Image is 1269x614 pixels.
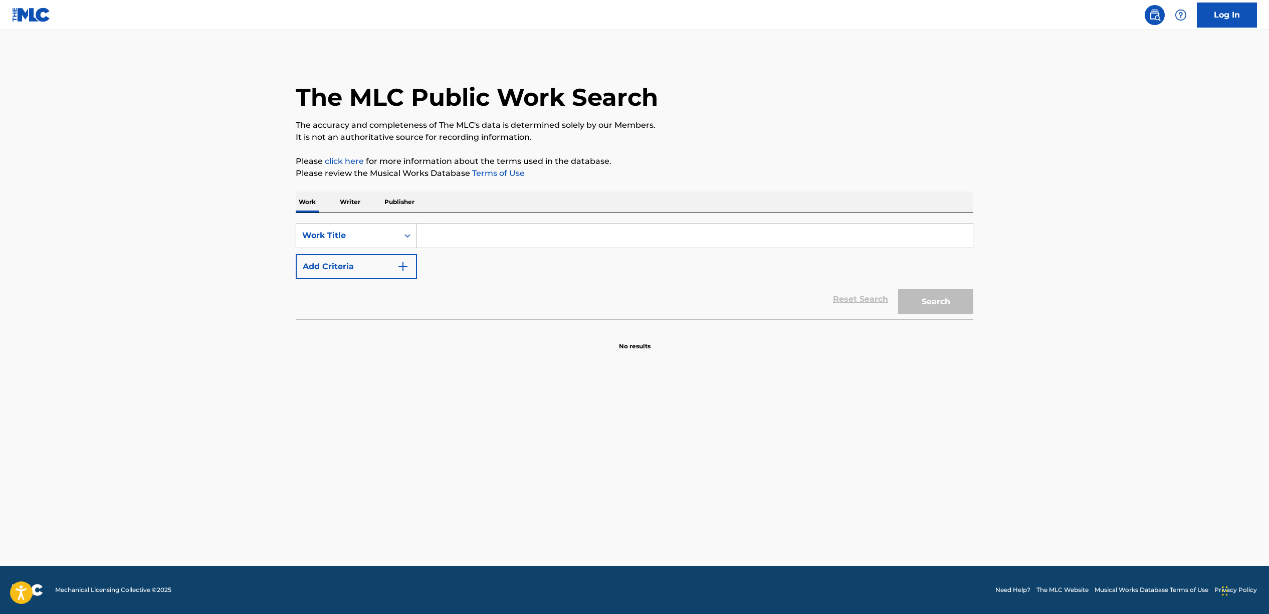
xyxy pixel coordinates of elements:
p: Writer [337,191,363,213]
p: Work [296,191,319,213]
div: Help [1171,5,1191,25]
p: Publisher [381,191,417,213]
a: The MLC Website [1036,585,1089,594]
a: Need Help? [995,585,1030,594]
img: help [1175,9,1187,21]
span: Mechanical Licensing Collective © 2025 [55,585,171,594]
a: click here [325,156,364,166]
p: Please review the Musical Works Database [296,167,973,179]
img: logo [12,584,43,596]
img: MLC Logo [12,8,51,22]
p: No results [619,330,651,351]
iframe: Chat Widget [1219,566,1269,614]
p: It is not an authoritative source for recording information. [296,131,973,143]
a: Public Search [1145,5,1165,25]
p: Please for more information about the terms used in the database. [296,155,973,167]
div: Drag [1222,576,1228,606]
img: 9d2ae6d4665cec9f34b9.svg [397,261,409,273]
a: Musical Works Database Terms of Use [1095,585,1208,594]
h1: The MLC Public Work Search [296,82,658,112]
p: The accuracy and completeness of The MLC's data is determined solely by our Members. [296,119,973,131]
img: search [1149,9,1161,21]
form: Search Form [296,223,973,319]
a: Terms of Use [470,168,525,178]
div: Work Title [302,230,392,242]
button: Add Criteria [296,254,417,279]
a: Log In [1197,3,1257,28]
a: Privacy Policy [1214,585,1257,594]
